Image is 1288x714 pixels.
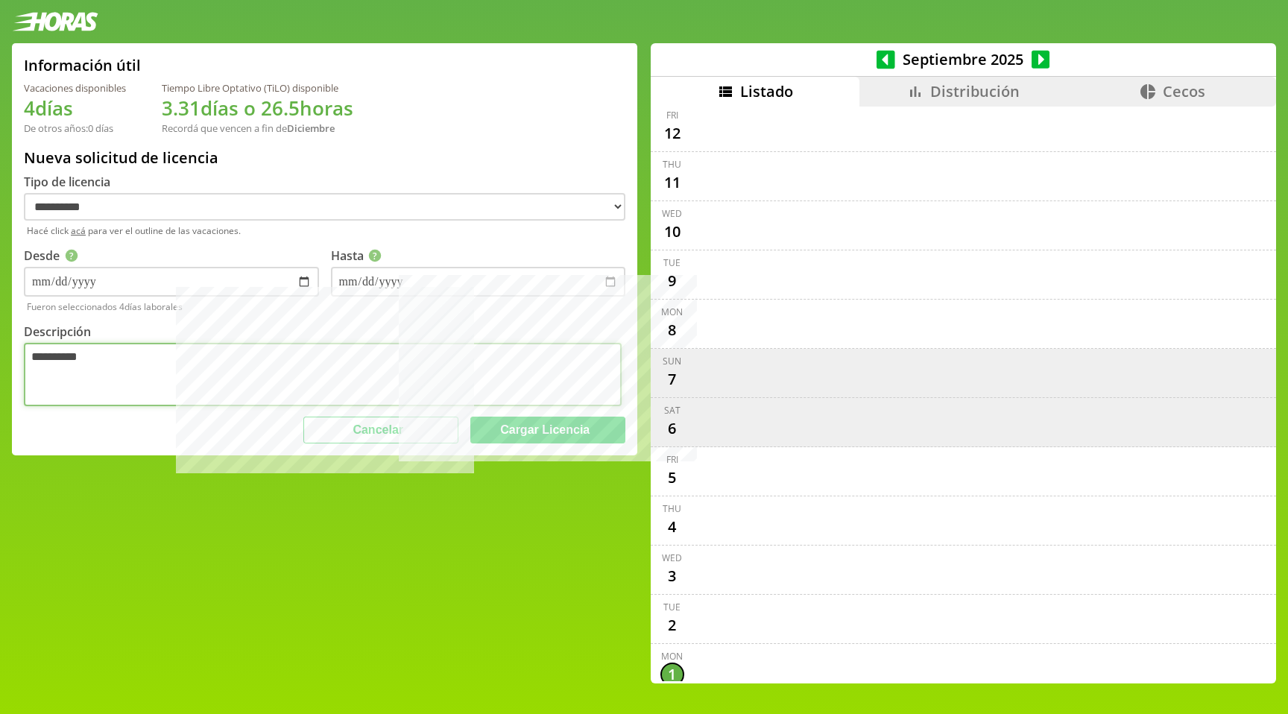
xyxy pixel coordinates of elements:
span: Cargar Licencia [500,423,590,436]
div: 6 [660,417,684,440]
span: Cancelar [353,423,403,436]
img: logotipo [12,12,98,31]
div: Mon [661,650,683,663]
div: Thu [663,158,681,171]
div: Sat [664,404,681,417]
div: Recordá que vencen a fin de [162,121,353,135]
div: 10 [660,220,684,244]
h2: Nueva solicitud de licencia [24,148,625,168]
div: scrollable content [651,107,1276,682]
span: ? [66,250,78,262]
label: Desde [24,247,80,264]
div: 8 [660,318,684,342]
div: 11 [660,171,684,195]
h1: 4 días [24,95,126,121]
button: Cancelar [303,417,458,443]
textarea: Descripción [24,343,622,406]
article: Más información [66,250,78,262]
div: 2 [660,613,684,637]
span: ? [369,250,382,262]
div: Mon [661,306,683,318]
div: 7 [660,367,684,391]
h2: Información útil [24,55,141,75]
div: Tue [663,601,681,613]
span: Distribución [930,81,1020,101]
div: 3 [660,564,684,588]
span: Fueron seleccionados días laborales [27,300,625,313]
div: Descripción [24,323,625,340]
div: Tipo de licencia [24,174,625,190]
span: 4 [119,300,124,313]
div: Fri [666,109,678,121]
span: Hacé click para ver el outline de las vacaciones. [27,224,625,237]
div: Tiempo Libre Optativo (TiLO) disponible [162,81,353,95]
select: Tipo de licencia [24,193,625,221]
b: Diciembre [287,121,335,135]
div: Fri [666,453,678,466]
div: Sun [663,355,681,367]
div: 1 [660,663,684,686]
div: Vacaciones disponibles [24,81,126,95]
div: Wed [662,552,682,564]
h1: 3.31 días o 26.5 horas [162,95,353,121]
article: Más información [369,250,382,262]
div: De otros años: 0 días [24,121,126,135]
button: Cargar Licencia [470,417,625,443]
div: 5 [660,466,684,490]
div: Tue [663,256,681,269]
div: 4 [660,515,684,539]
span: Cecos [1163,81,1205,101]
span: Listado [740,81,793,101]
div: Thu [663,502,681,515]
label: Hasta [331,247,384,264]
div: 12 [660,121,684,145]
div: 9 [660,269,684,293]
span: Septiembre 2025 [895,49,1032,69]
a: acá [71,224,86,237]
div: Wed [662,207,682,220]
